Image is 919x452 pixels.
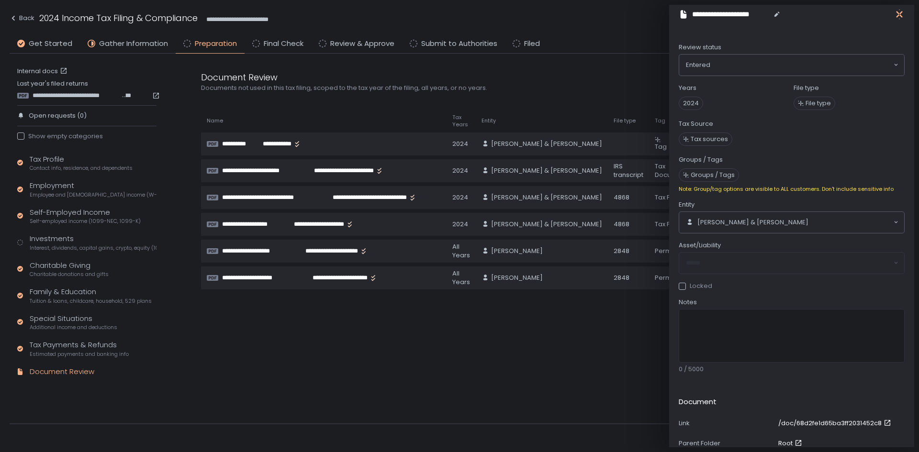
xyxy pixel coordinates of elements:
span: Entity [679,200,695,209]
div: Documents not used in this tax filing, scoped to the tax year of the filing, all years, or no years. [201,84,661,92]
input: Search for option [710,60,893,70]
div: Last year's filed returns [17,79,157,99]
span: 2024 [679,97,703,110]
span: Entity [482,117,496,124]
span: Interest, dividends, capital gains, crypto, equity (1099s, K-1s) [30,244,157,252]
input: Search for option [808,218,893,227]
span: Review & Approve [330,38,394,49]
div: Back [10,12,34,24]
span: Submit to Authorities [421,38,497,49]
div: Investments [30,233,157,252]
div: Employment [30,180,157,198]
a: Root [778,439,804,448]
label: File type [794,84,819,92]
div: Tax Payments & Refunds [30,340,129,358]
span: [PERSON_NAME] [491,274,543,282]
span: Groups / Tags [691,171,735,179]
span: [PERSON_NAME] & [PERSON_NAME] [491,140,602,148]
span: Charitable donations and gifts [30,271,109,278]
span: Preparation [195,38,237,49]
div: 0 / 5000 [679,365,905,374]
div: Document Review [201,71,661,84]
span: Tag [655,142,667,151]
div: Document Review [30,366,94,377]
span: [PERSON_NAME] [491,247,543,255]
button: Back [10,11,34,27]
a: /doc/68d2fe1d65ba3ff2031452c8 [778,419,893,428]
label: Tax Source [679,120,713,128]
span: [PERSON_NAME] & [PERSON_NAME] [491,193,602,202]
span: Tax sources [691,135,728,143]
div: Search for option [679,212,904,233]
div: Note: Group/tag options are visible to ALL customers. Don't include sensitive info [679,186,905,193]
div: Family & Education [30,287,152,305]
span: [PERSON_NAME] & [PERSON_NAME] [491,220,602,229]
span: Contact info, residence, and dependents [30,165,133,172]
span: Asset/Liability [679,241,721,250]
span: Entered [686,60,710,70]
div: Charitable Giving [30,260,109,278]
span: Notes [679,298,697,307]
span: File type [806,99,831,108]
span: Filed [524,38,540,49]
span: [PERSON_NAME] & [PERSON_NAME] [697,218,808,227]
span: Self-employed income (1099-NEC, 1099-K) [30,218,141,225]
div: Link [679,419,774,428]
span: Tag [655,117,665,124]
span: Gather Information [99,38,168,49]
div: Special Situations [30,313,117,331]
span: Additional income and deductions [30,324,117,331]
div: Tax Profile [30,154,133,172]
h2: Document [679,397,717,408]
span: Review status [679,43,721,52]
span: [PERSON_NAME] & [PERSON_NAME] [491,166,602,175]
div: Self-Employed Income [30,207,141,225]
span: Tax Years [452,114,470,128]
div: Parent Folder [679,439,774,448]
div: Search for option [679,55,904,76]
label: Groups / Tags [679,155,723,164]
label: Years [679,84,696,92]
span: Open requests (0) [29,111,87,120]
span: Estimated payments and banking info [30,351,129,358]
span: File type [614,117,636,124]
span: Get Started [29,38,72,49]
span: Name [207,117,223,124]
h1: 2024 Income Tax Filing & Compliance [39,11,198,24]
a: Internal docs [17,67,69,76]
span: Final Check [264,38,303,49]
span: Tuition & loans, childcare, household, 529 plans [30,298,152,305]
span: Employee and [DEMOGRAPHIC_DATA] income (W-2s) [30,191,157,198]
